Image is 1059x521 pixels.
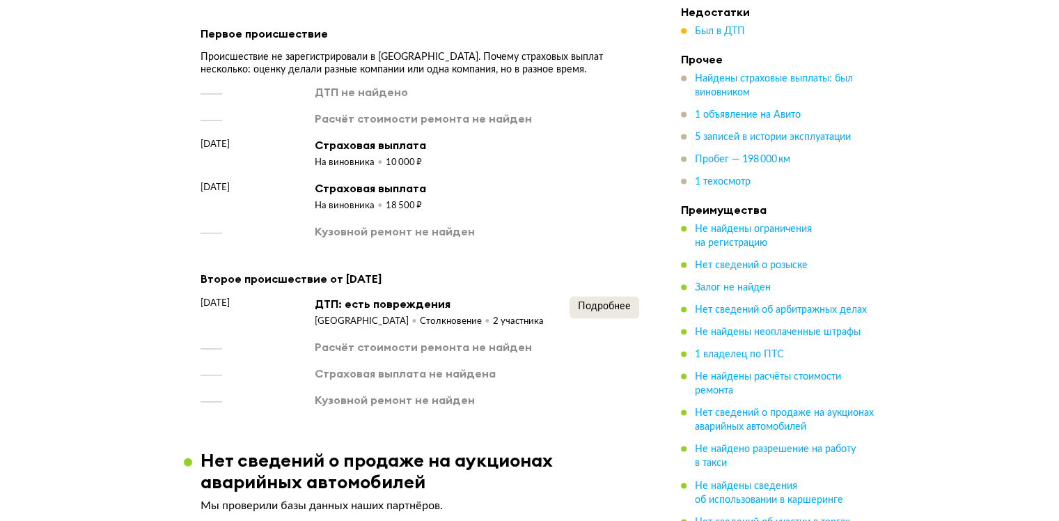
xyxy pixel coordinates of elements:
[315,316,420,328] div: [GEOGRAPHIC_DATA]
[570,296,639,318] button: Подробнее
[315,224,475,239] div: Кузовной ремонт не найден
[695,481,843,505] span: Не найдены сведения об использовании в каршеринге
[315,180,426,196] div: Страховая выплата
[493,316,544,328] div: 2 участника
[695,133,851,143] span: 5 записей в истории эксплуатации
[695,261,808,271] span: Нет сведений о розыске
[201,24,639,42] div: Первое происшествие
[315,296,544,311] div: ДТП: есть повреждения
[695,27,745,37] span: Был в ДТП
[201,499,639,513] p: Мы проверили базы данных наших партнёров.
[201,137,230,151] span: [DATE]
[201,270,639,288] div: Второе происшествие от [DATE]
[681,203,876,217] h4: Преимущества
[315,392,475,407] div: Кузовной ремонт не найден
[315,111,532,126] div: Расчёт стоимости ремонта не найден
[695,111,801,120] span: 1 объявление на Авито
[695,373,841,396] span: Не найдены расчёты стоимости ремонта
[201,180,230,194] span: [DATE]
[315,200,386,212] div: На виновника
[695,409,874,433] span: Нет сведений о продаже на аукционах аварийных автомобилей
[315,137,426,153] div: Страховая выплата
[386,200,422,212] div: 18 500 ₽
[578,302,631,311] span: Подробнее
[695,75,853,98] span: Найдены страховые выплаты: был виновником
[386,157,422,169] div: 10 000 ₽
[201,296,230,310] span: [DATE]
[201,51,639,76] div: Происшествие не зарегистрировали в [GEOGRAPHIC_DATA]. Почему страховых выплат несколько: оценку д...
[681,6,876,20] h4: Недостатки
[695,225,812,249] span: Не найдены ограничения на регистрацию
[695,306,867,316] span: Нет сведений об арбитражных делах
[695,155,790,165] span: Пробег — 198 000 км
[695,178,751,187] span: 1 техосмотр
[315,366,496,381] div: Страховая выплата не найдена
[695,445,856,469] span: Не найдено разрешение на работу в такси
[695,350,784,360] span: 1 владелец по ПТС
[315,157,386,169] div: На виновника
[315,339,532,355] div: Расчёт стоимости ремонта не найден
[695,283,771,293] span: Залог не найден
[315,84,408,100] div: ДТП не найдено
[695,328,861,338] span: Не найдены неоплаченные штрафы
[420,316,493,328] div: Столкновение
[201,449,656,492] h3: Нет сведений о продаже на аукционах аварийных автомобилей
[681,53,876,67] h4: Прочее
